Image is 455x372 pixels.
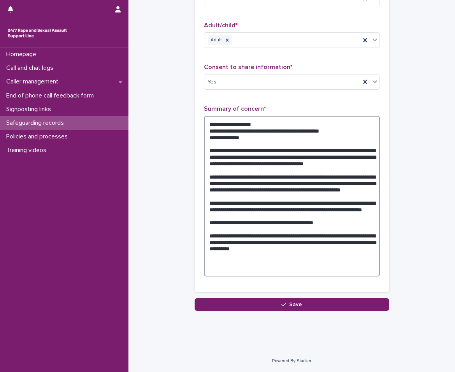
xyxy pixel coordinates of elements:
[3,92,100,99] p: End of phone call feedback form
[207,78,216,86] span: Yes
[195,298,389,311] button: Save
[3,119,70,127] p: Safeguarding records
[208,35,223,46] div: Adult
[3,106,57,113] p: Signposting links
[3,64,60,72] p: Call and chat logs
[272,358,311,363] a: Powered By Stacker
[289,302,302,307] span: Save
[204,64,292,70] span: Consent to share information
[204,22,237,28] span: Adult/child
[3,78,65,85] p: Caller management
[3,133,74,140] p: Policies and processes
[3,51,42,58] p: Homepage
[6,25,69,41] img: rhQMoQhaT3yELyF149Cw
[3,147,53,154] p: Training videos
[204,106,266,112] span: Summary of concern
